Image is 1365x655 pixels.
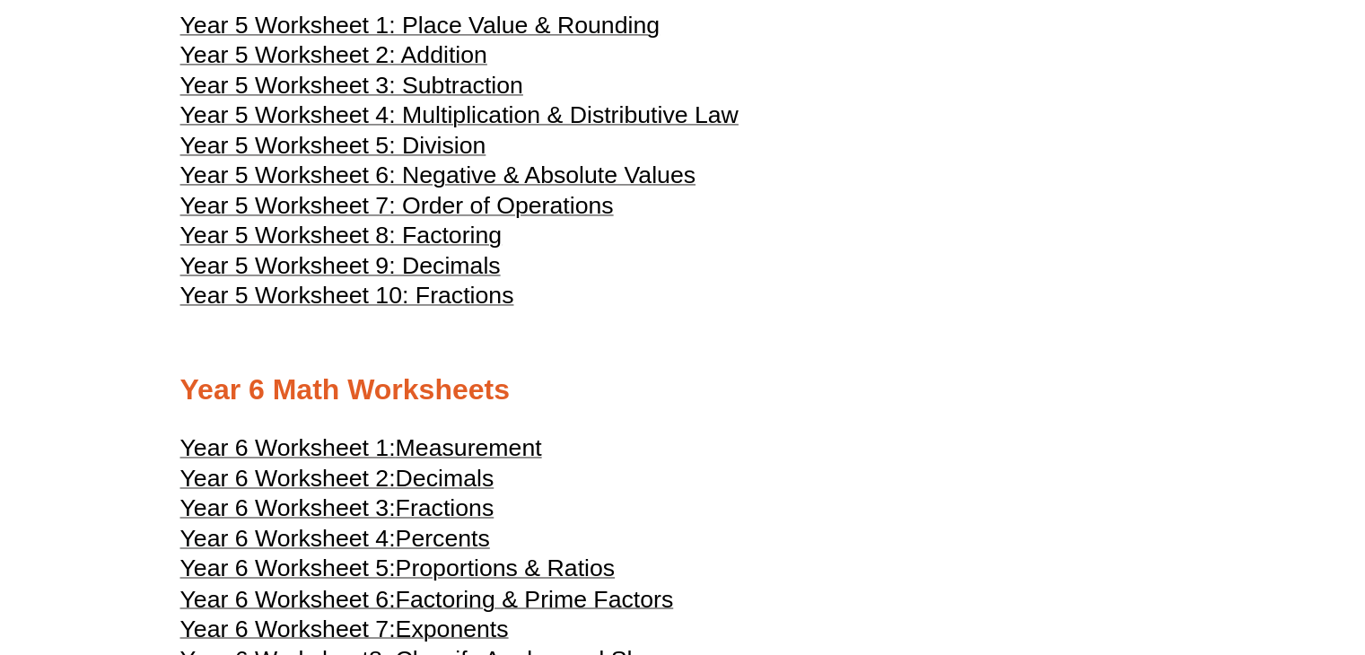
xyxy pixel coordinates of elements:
a: Year 6 Worksheet 3:Fractions [180,502,494,520]
span: Year 6 Worksheet 6: [180,585,396,612]
span: Year 6 Worksheet 7: [180,615,396,642]
span: Year 6 Worksheet 5: [180,555,396,581]
span: Year 5 Worksheet 1: Place Value & Rounding [180,12,660,39]
a: Year 5 Worksheet 4: Multiplication & Distributive Law [180,109,739,127]
a: Year 6 Worksheet 2:Decimals [180,473,494,491]
span: Percents [396,525,490,552]
span: Year 5 Worksheet 5: Division [180,132,486,159]
span: Exponents [396,615,509,642]
a: Year 6 Worksheet 4:Percents [180,533,490,551]
span: Year 5 Worksheet 10: Fractions [180,282,514,309]
span: Year 5 Worksheet 3: Subtraction [180,72,523,99]
a: Year 5 Worksheet 2: Addition [180,49,487,67]
a: Year 5 Worksheet 9: Decimals [180,260,501,278]
span: Year 6 Worksheet 3: [180,494,396,521]
a: Year 5 Worksheet 8: Factoring [180,230,503,248]
span: Fractions [396,494,494,521]
span: Year 5 Worksheet 4: Multiplication & Distributive Law [180,101,739,128]
iframe: Chat Widget [1275,569,1365,655]
a: Year 6 Worksheet 7:Exponents [180,623,509,641]
a: Year 5 Worksheet 3: Subtraction [180,80,523,98]
span: Year 6 Worksheet 1: [180,434,396,461]
a: Year 5 Worksheet 7: Order of Operations [180,200,614,218]
h2: Year 6 Math Worksheets [180,371,1186,409]
a: Year 6 Worksheet 1:Measurement [180,442,542,460]
span: Year 5 Worksheet 7: Order of Operations [180,192,614,219]
a: Year 6 Worksheet 5:Proportions & Ratios [180,563,616,581]
span: Year 5 Worksheet 6: Negative & Absolute Values [180,162,696,188]
span: Year 5 Worksheet 9: Decimals [180,252,501,279]
a: Year 5 Worksheet 1: Place Value & Rounding [180,20,660,38]
a: Year 6 Worksheet 6:Factoring & Prime Factors [180,593,674,611]
span: Proportions & Ratios [396,555,615,581]
span: Decimals [396,465,494,492]
span: Measurement [396,434,542,461]
a: Year 5 Worksheet 6: Negative & Absolute Values [180,170,696,188]
span: Year 6 Worksheet 2: [180,465,396,492]
span: Factoring & Prime Factors [396,585,674,612]
span: Year 5 Worksheet 8: Factoring [180,222,503,249]
span: Year 6 Worksheet 4: [180,525,396,552]
a: Year 5 Worksheet 10: Fractions [180,290,514,308]
a: Year 5 Worksheet 5: Division [180,140,486,158]
span: Year 5 Worksheet 2: Addition [180,41,487,68]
